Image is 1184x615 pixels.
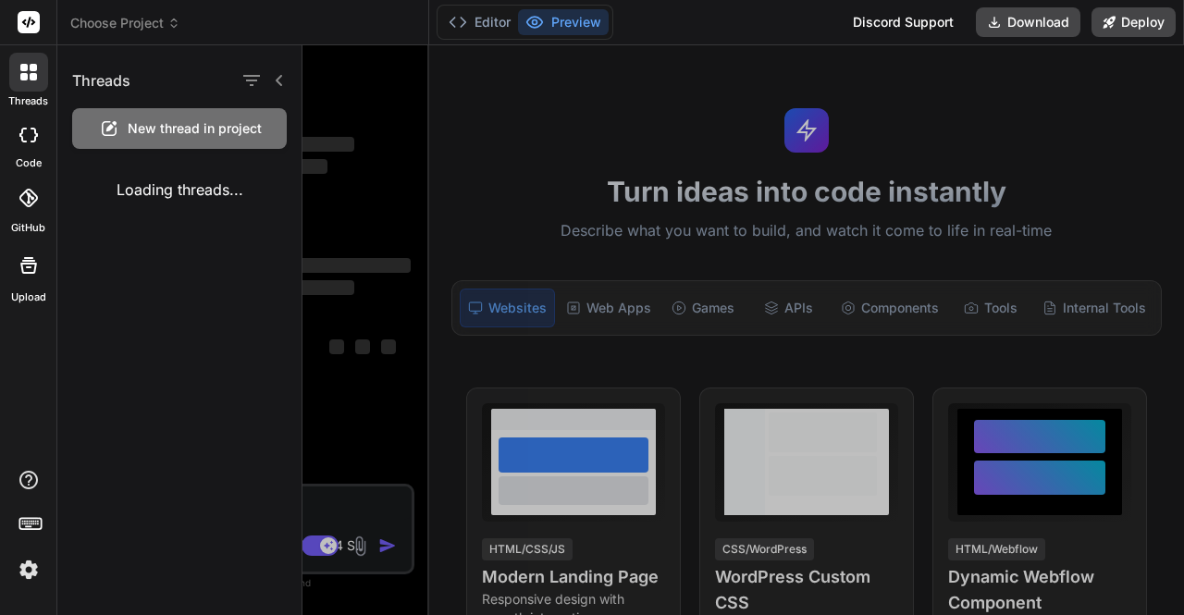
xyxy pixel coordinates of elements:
label: GitHub [11,220,45,236]
h1: Threads [72,69,130,92]
label: code [16,155,42,171]
button: Download [976,7,1080,37]
div: Discord Support [842,7,965,37]
span: Choose Project [70,14,180,32]
img: settings [13,554,44,585]
label: threads [8,93,48,109]
label: Upload [11,289,46,305]
button: Deploy [1091,7,1176,37]
div: Loading threads... [57,164,302,215]
span: New thread in project [128,119,262,138]
button: Editor [441,9,518,35]
button: Preview [518,9,609,35]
